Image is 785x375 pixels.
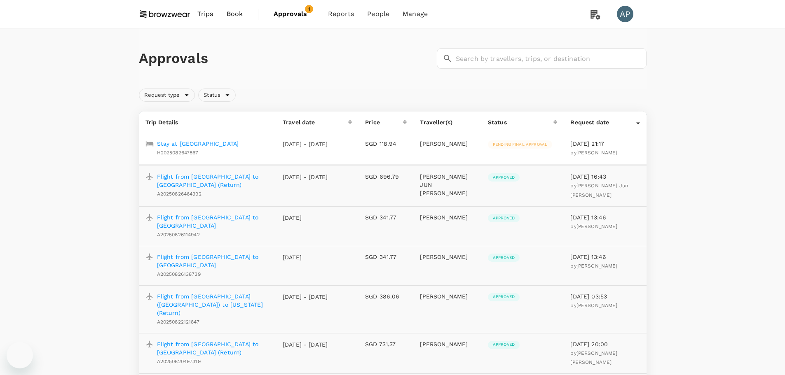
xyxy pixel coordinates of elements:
span: Approved [488,342,520,347]
span: by [570,263,617,269]
span: A20250826138739 [157,271,201,277]
span: Approved [488,175,520,180]
a: Flight from [GEOGRAPHIC_DATA] ([GEOGRAPHIC_DATA]) to [US_STATE] (Return) [157,292,270,317]
p: Traveller(s) [420,118,474,126]
span: by [570,183,628,198]
span: [PERSON_NAME] Jun [PERSON_NAME] [570,183,628,198]
span: Approved [488,294,520,300]
div: AP [617,6,633,22]
span: A20250820497319 [157,359,201,364]
a: Flight from [GEOGRAPHIC_DATA] to [GEOGRAPHIC_DATA] [157,253,270,269]
span: Book [227,9,243,19]
span: Manage [403,9,428,19]
div: Price [365,118,403,126]
p: [DATE] 21:17 [570,140,640,148]
p: [DATE] - [DATE] [283,340,328,349]
div: Request date [570,118,636,126]
p: [DATE] - [DATE] [283,173,328,181]
p: SGD 731.37 [365,340,407,348]
p: [PERSON_NAME] [420,140,474,148]
p: SGD 341.77 [365,213,407,221]
p: SGD 118.94 [365,140,407,148]
input: Search by travellers, trips, or destination [456,48,647,69]
div: Status [488,118,554,126]
p: SGD 696.79 [365,172,407,181]
p: [PERSON_NAME] [420,253,474,261]
p: Trip Details [145,118,270,126]
span: [PERSON_NAME] [PERSON_NAME] [570,350,617,366]
p: [PERSON_NAME] [420,213,474,221]
span: Status [199,91,225,99]
span: [PERSON_NAME] [576,263,618,269]
span: by [570,303,617,308]
a: Stay at [GEOGRAPHIC_DATA] [157,140,239,148]
span: by [570,350,617,366]
p: [DATE] 13:46 [570,253,640,261]
span: Pending final approval [488,142,552,147]
p: [PERSON_NAME] [420,340,474,348]
div: Request type [139,89,195,102]
p: SGD 341.77 [365,253,407,261]
span: by [570,150,617,156]
span: A20250822121847 [157,319,199,325]
span: H2025082647867 [157,150,199,156]
span: A20250826464392 [157,191,202,197]
div: Status [198,89,236,102]
span: by [570,224,617,229]
p: [DATE] - [DATE] [283,293,328,301]
a: Flight from [GEOGRAPHIC_DATA] to [GEOGRAPHIC_DATA] [157,213,270,230]
p: [PERSON_NAME] [420,292,474,300]
span: Approvals [274,9,315,19]
span: Approved [488,215,520,221]
span: Approved [488,255,520,261]
p: [DATE] 16:43 [570,172,640,181]
div: Travel date [283,118,348,126]
p: [DATE] [283,253,328,261]
span: [PERSON_NAME] [576,150,618,156]
p: [DATE] [283,214,328,222]
span: People [367,9,389,19]
span: Trips [197,9,213,19]
p: [DATE] 20:00 [570,340,640,348]
p: [PERSON_NAME] JUN [PERSON_NAME] [420,172,474,197]
span: Request type [139,91,185,99]
p: SGD 386.06 [365,292,407,300]
h1: Approvals [139,50,434,67]
span: A20250826114942 [157,232,200,238]
a: Flight from [GEOGRAPHIC_DATA] to [GEOGRAPHIC_DATA] (Return) [157,340,270,356]
p: [DATE] 03:53 [570,292,640,300]
iframe: Button to launch messaging window [7,342,33,368]
span: [PERSON_NAME] [576,303,618,308]
span: 1 [305,5,313,13]
p: [DATE] - [DATE] [283,140,328,148]
span: Reports [328,9,354,19]
img: Browzwear Solutions Pte Ltd [139,5,191,23]
p: [DATE] 13:46 [570,213,640,221]
span: [PERSON_NAME] [576,224,618,229]
a: Flight from [GEOGRAPHIC_DATA] to [GEOGRAPHIC_DATA] (Return) [157,172,270,189]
